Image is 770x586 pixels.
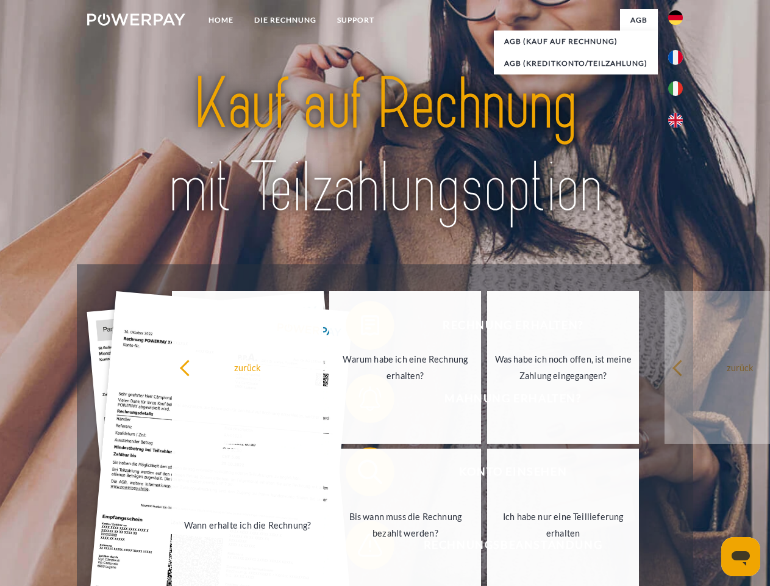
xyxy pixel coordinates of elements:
a: Was habe ich noch offen, ist meine Zahlung eingegangen? [487,291,639,444]
iframe: Schaltfläche zum Öffnen des Messaging-Fensters [721,537,760,576]
a: SUPPORT [327,9,385,31]
div: Warum habe ich eine Rechnung erhalten? [337,351,474,384]
img: de [668,10,683,25]
img: logo-powerpay-white.svg [87,13,185,26]
a: AGB (Kauf auf Rechnung) [494,31,658,52]
div: Was habe ich noch offen, ist meine Zahlung eingegangen? [494,351,632,384]
div: zurück [179,359,316,375]
a: DIE RECHNUNG [244,9,327,31]
a: Home [198,9,244,31]
img: it [668,81,683,96]
a: AGB (Kreditkonto/Teilzahlung) [494,52,658,74]
img: en [668,113,683,128]
div: Bis wann muss die Rechnung bezahlt werden? [337,508,474,541]
a: agb [620,9,658,31]
img: fr [668,50,683,65]
div: Ich habe nur eine Teillieferung erhalten [494,508,632,541]
img: title-powerpay_de.svg [116,59,654,234]
div: Wann erhalte ich die Rechnung? [179,516,316,533]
